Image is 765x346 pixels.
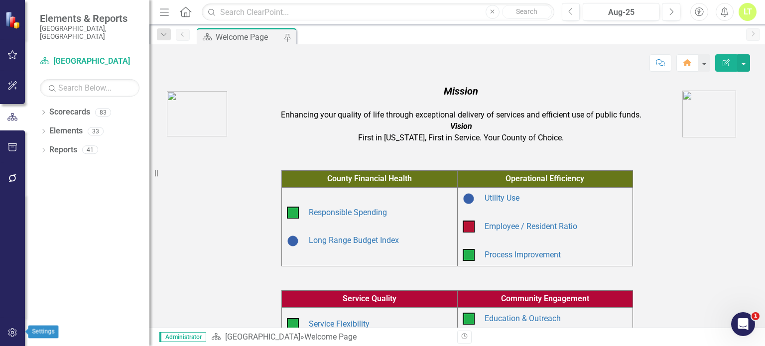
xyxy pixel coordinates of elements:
button: LT [739,3,757,21]
div: 41 [82,146,98,154]
button: Aug-25 [583,3,659,21]
img: AA%20logo.png [682,91,736,137]
span: Elements & Reports [40,12,139,24]
img: Baselining [463,193,475,205]
div: Settings [28,326,59,339]
img: On Target [287,207,299,219]
div: 83 [95,108,111,116]
a: Employee / Resident Ratio [485,222,577,231]
iframe: Intercom live chat [731,312,755,336]
a: Reports [49,144,77,156]
em: Vision [450,121,472,131]
div: Welcome Page [216,31,281,43]
img: On Target [463,249,475,261]
span: Operational Efficiency [506,174,584,183]
a: Service Flexibility [309,319,370,329]
a: Process Improvement [485,250,561,259]
span: 1 [752,312,760,320]
input: Search ClearPoint... [202,3,554,21]
span: Search [516,7,537,15]
div: » [211,332,450,343]
a: Education & Outreach [485,314,561,323]
em: Mission [444,85,478,97]
input: Search Below... [40,79,139,97]
a: Utility Use [485,193,519,203]
div: Welcome Page [304,332,357,342]
img: Below Plan [463,221,475,232]
span: Community Engagement [501,294,589,303]
span: Service Quality [343,294,396,303]
img: ClearPoint Strategy [5,11,22,29]
small: [GEOGRAPHIC_DATA], [GEOGRAPHIC_DATA] [40,24,139,41]
a: [GEOGRAPHIC_DATA] [40,56,139,67]
img: AC_Logo.png [167,91,227,136]
span: County Financial Health [327,174,412,183]
a: Responsible Spending [309,208,387,217]
button: Search [502,5,552,19]
a: Scorecards [49,107,90,118]
img: Baselining [287,235,299,247]
a: Elements [49,125,83,137]
img: On Target [287,318,299,330]
span: Administrator [159,332,206,342]
div: 33 [88,127,104,135]
img: On Target [463,313,475,325]
td: Enhancing your quality of life through exceptional delivery of services and efficient use of publ... [243,82,680,146]
a: [GEOGRAPHIC_DATA] [225,332,300,342]
div: Aug-25 [586,6,656,18]
a: Long Range Budget Index [309,235,399,245]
